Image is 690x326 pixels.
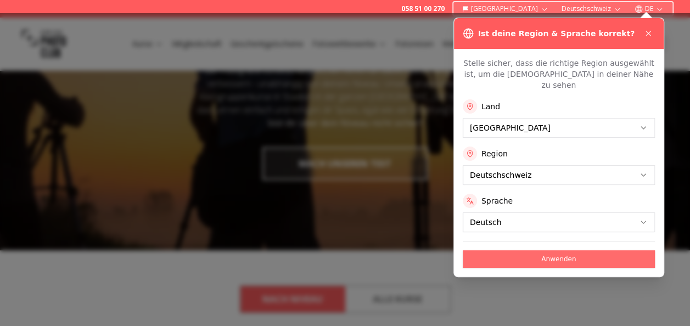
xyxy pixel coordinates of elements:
[557,2,626,15] button: Deutschschweiz
[463,250,655,268] button: Anwenden
[463,58,655,91] p: Stelle sicher, dass die richtige Region ausgewählt ist, um die [DEMOGRAPHIC_DATA] in deiner Nähe ...
[481,101,500,112] label: Land
[401,4,445,13] a: 058 51 00 270
[478,28,635,39] h3: Ist deine Region & Sprache korrekt?
[458,2,553,15] button: [GEOGRAPHIC_DATA]
[481,195,513,206] label: Sprache
[630,2,668,15] button: DE
[481,148,508,159] label: Region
